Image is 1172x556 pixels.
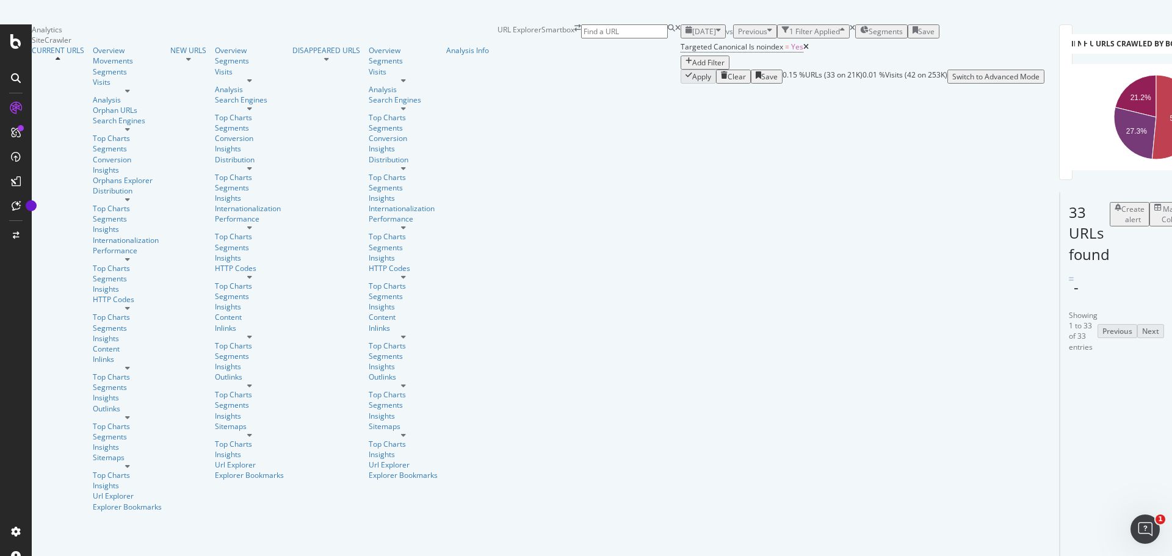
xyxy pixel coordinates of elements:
a: NEW URLS [170,45,206,56]
a: Insights [369,253,438,263]
div: Segments [215,56,284,66]
button: Previous [733,24,777,38]
div: Apply [692,71,711,82]
a: HTTP Codes [93,294,162,305]
div: Url Explorer [369,460,438,470]
div: DISAPPEARED URLS [292,45,360,56]
a: Inlinks [215,323,284,333]
a: Top Charts [93,133,162,143]
button: Create alert [1110,202,1149,226]
a: Segments [369,291,438,301]
div: Save [918,26,935,37]
div: Insights [369,449,438,460]
a: Performance [93,245,162,256]
a: Url Explorer [93,491,162,501]
div: Search Engines [369,95,438,105]
a: Distribution [93,186,162,196]
div: Outlinks [369,372,438,382]
div: Segments [215,242,284,253]
a: Distribution [369,154,438,165]
a: Insights [369,301,438,312]
div: Segments [215,123,284,133]
a: Insights [369,193,438,203]
a: Top Charts [93,470,162,480]
a: Inlinks [93,354,162,364]
div: Conversion [93,154,162,165]
span: Targeted Canonical Is noindex [681,42,783,52]
a: Insights [369,361,438,372]
text: 21.2% [1130,93,1151,102]
a: Top Charts [93,312,162,322]
a: Search Engines [93,115,162,126]
a: Internationalization [215,203,284,214]
div: Overview [93,45,162,56]
a: Conversion [215,133,284,143]
a: Inlinks [369,323,438,333]
span: 1 [1156,514,1165,524]
a: Segments [215,400,284,410]
span: = [785,42,789,52]
a: Sitemaps [369,421,438,431]
div: Insights [215,449,284,460]
a: Url Explorer [215,460,284,470]
a: Top Charts [215,341,284,351]
div: Top Charts [215,439,284,449]
div: Top Charts [93,203,162,214]
div: Analysis [215,84,284,95]
a: Insights [93,165,162,175]
button: Add Filter [681,56,729,70]
div: Outlinks [215,372,284,382]
a: Explorer Bookmarks [93,502,162,512]
div: Visits [369,67,438,77]
div: Top Charts [93,421,162,431]
div: Segments [215,182,284,193]
a: Segments [93,143,162,154]
div: Showing 1 to 33 of 33 entries [1069,310,1098,352]
a: Internationalization [369,203,438,214]
div: Clear [728,71,746,82]
div: Insights [369,411,438,421]
div: Top Charts [369,439,438,449]
div: 1 Filter Applied [789,26,840,37]
a: Insights [369,143,438,154]
div: Insights [215,361,284,372]
div: Insights [215,143,284,154]
div: Segments [215,351,284,361]
a: Conversion [369,133,438,143]
div: Next [1142,326,1159,336]
a: Top Charts [215,281,284,291]
div: Top Charts [369,389,438,400]
a: Segments [369,242,438,253]
a: Insights [215,193,284,203]
div: Top Charts [215,172,284,182]
a: Top Charts [369,172,438,182]
div: Top Charts [215,112,284,123]
a: Top Charts [93,372,162,382]
button: Save [751,70,783,84]
a: Search Engines [215,95,284,105]
div: URL Explorer [497,24,541,35]
a: Analysis [369,84,438,95]
div: Segments [215,291,284,301]
a: Content [215,312,284,322]
a: Insights [93,392,162,403]
button: [DATE] [681,24,726,38]
div: Top Charts [93,263,162,273]
a: Analysis [93,95,162,105]
a: Sitemaps [93,452,162,463]
a: Segments [93,382,162,392]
